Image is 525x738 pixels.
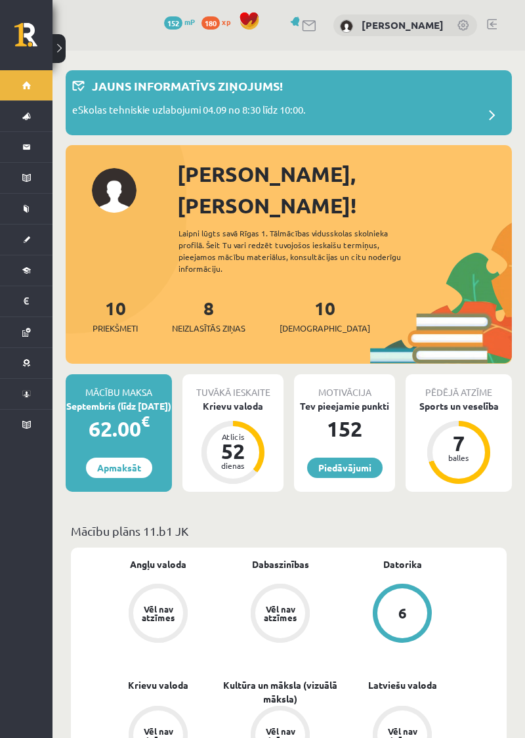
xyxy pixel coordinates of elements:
p: Mācību plāns 11.b1 JK [71,522,507,540]
a: 6 [341,584,463,645]
div: dienas [213,462,253,469]
span: 180 [201,16,220,30]
div: 52 [213,441,253,462]
a: 10[DEMOGRAPHIC_DATA] [280,296,370,335]
div: Septembris (līdz [DATE]) [66,399,172,413]
span: mP [184,16,195,27]
div: Laipni lūgts savā Rīgas 1. Tālmācības vidusskolas skolnieka profilā. Šeit Tu vari redzēt tuvojošo... [178,227,424,274]
div: 7 [439,433,478,454]
a: Krievu valoda Atlicis 52 dienas [182,399,283,486]
a: Dabaszinības [252,557,309,571]
div: 6 [398,606,407,620]
div: Tuvākā ieskaite [182,374,283,399]
a: Latviešu valoda [368,678,437,692]
div: Krievu valoda [182,399,283,413]
span: Neizlasītās ziņas [172,322,245,335]
div: Mācību maksa [66,374,172,399]
span: Priekšmeti [93,322,138,335]
a: 8Neizlasītās ziņas [172,296,245,335]
div: Atlicis [213,433,253,441]
a: Kultūra un māksla (vizuālā māksla) [219,678,341,706]
span: xp [222,16,230,27]
div: [PERSON_NAME], [PERSON_NAME]! [177,158,512,221]
a: Piedāvājumi [307,458,383,478]
a: Sports un veselība 7 balles [406,399,512,486]
a: Krievu valoda [128,678,188,692]
p: Jauns informatīvs ziņojums! [92,77,283,95]
a: Vēl nav atzīmes [97,584,219,645]
a: 152 mP [164,16,195,27]
div: Tev pieejamie punkti [294,399,395,413]
a: 180 xp [201,16,237,27]
a: Rīgas 1. Tālmācības vidusskola [14,23,52,56]
a: [PERSON_NAME] [362,18,444,32]
a: 10Priekšmeti [93,296,138,335]
div: 62.00 [66,413,172,445]
a: Vēl nav atzīmes [219,584,341,645]
img: Kristina Ishchenko [340,20,353,33]
div: Sports un veselība [406,399,512,413]
p: eSkolas tehniskie uzlabojumi 04.09 no 8:30 līdz 10:00. [72,102,306,121]
div: Motivācija [294,374,395,399]
div: Vēl nav atzīmes [140,605,177,622]
a: Jauns informatīvs ziņojums! eSkolas tehniskie uzlabojumi 04.09 no 8:30 līdz 10:00. [72,77,505,129]
a: Apmaksāt [86,458,152,478]
span: 152 [164,16,182,30]
a: Datorika [383,557,422,571]
div: 152 [294,413,395,445]
div: Vēl nav atzīmes [262,605,299,622]
div: Pēdējā atzīme [406,374,512,399]
span: € [141,412,150,431]
a: Angļu valoda [130,557,186,571]
span: [DEMOGRAPHIC_DATA] [280,322,370,335]
div: balles [439,454,478,462]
